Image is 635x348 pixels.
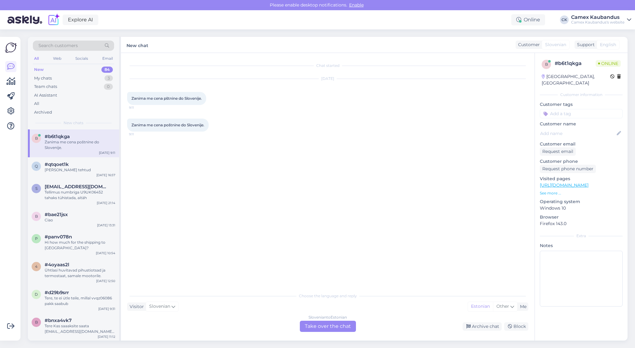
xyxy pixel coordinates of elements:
div: AI Assistant [34,92,57,98]
div: Tere Kas saaaksite saata [EMAIL_ADDRESS][DOMAIN_NAME] e-[PERSON_NAME] ka minu tellimuse arve: EWF... [45,323,115,334]
span: #qtqoet1k [45,162,69,167]
div: [PERSON_NAME] tehtud [45,167,115,173]
div: Estonian [468,302,493,311]
div: All [33,54,40,63]
div: [GEOGRAPHIC_DATA], [GEOGRAPHIC_DATA] [542,73,610,86]
span: #b6t1qkga [45,134,70,139]
div: [DATE] [127,76,528,81]
span: S [35,186,38,191]
div: Block [504,322,528,331]
div: My chats [34,75,52,81]
span: Slovenian [545,41,566,48]
div: Visitor [127,303,144,310]
a: [URL][DOMAIN_NAME] [540,182,588,188]
span: 4 [35,264,38,269]
a: Camex KaubandusCamex Kaubandus's website [571,15,631,25]
div: Camex Kaubandus [571,15,624,20]
div: Archived [34,109,52,115]
span: b [545,62,548,67]
div: Web [52,54,63,63]
span: #4oyaas2l [45,262,69,268]
p: See more ... [540,190,623,196]
span: Search customers [38,42,78,49]
span: Other [496,303,509,309]
div: [DATE] 21:14 [97,201,115,205]
div: Customer information [540,92,623,98]
span: #panv078n [45,234,72,240]
span: New chats [64,120,83,126]
div: Choose the language and reply [127,293,528,299]
div: All [34,101,39,107]
span: #bnxa4vk7 [45,318,72,323]
div: Request email [540,147,576,156]
div: Tere, te ei ütle teile, millal vvqz06086 pakk saabub [45,295,115,307]
div: Zanima me cena poštnine do Slovenije. [45,139,115,150]
div: Chat started [127,63,528,68]
span: Zanima me cena poštnine do Slovenije. [131,123,204,127]
a: Explore AI [63,15,98,25]
div: Ciao [45,217,115,223]
div: Take over the chat [300,321,356,332]
div: Socials [74,54,89,63]
p: Notes [540,242,623,249]
div: Ühtlasi huvitavad pihustiotsad ja termostaat, samale mootorile. [45,268,115,279]
p: Windows 10 [540,205,623,211]
span: b [35,214,38,219]
p: Customer email [540,141,623,147]
div: Tellimus numbriga U9UK06452 tahaks tühistada, aitäh [45,189,115,201]
p: Firefox 143.0 [540,220,623,227]
span: b [35,136,38,141]
div: 3 [104,75,113,81]
span: b [35,320,38,324]
div: Customer [516,41,540,48]
div: Support [575,41,595,48]
div: Camex Kaubandus's website [571,20,624,25]
div: CK [560,15,569,24]
div: Team chats [34,84,57,90]
span: 9:11 [129,132,152,137]
input: Add name [540,130,615,137]
p: Browser [540,214,623,220]
div: New [34,67,44,73]
div: Archive chat [463,322,502,331]
div: Request phone number [540,165,596,173]
p: Customer phone [540,158,623,165]
div: [DATE] 16:57 [96,173,115,177]
img: Askly Logo [5,42,17,54]
span: p [35,236,38,241]
div: Slovenian to Estonian [309,315,347,320]
div: Me [517,303,526,310]
div: Email [101,54,114,63]
div: [DATE] 12:50 [96,279,115,283]
label: New chat [127,41,148,49]
div: Extra [540,233,623,239]
div: 84 [101,67,113,73]
span: 9:11 [129,105,152,110]
p: Operating system [540,198,623,205]
span: #bae21jsx [45,212,68,217]
span: #d29b9srr [45,290,69,295]
div: # b6t1qkga [555,60,596,67]
span: Sectorx5@hotmail.com [45,184,109,189]
div: Hi how much for the shipping to [GEOGRAPHIC_DATA]? [45,240,115,251]
div: [DATE] 13:31 [97,223,115,228]
p: Visited pages [540,176,623,182]
span: Slovenian [149,303,170,310]
span: Online [596,60,621,67]
span: q [35,164,38,168]
div: [DATE] 9:31 [98,307,115,311]
div: 0 [104,84,113,90]
img: explore-ai [47,13,60,26]
span: d [35,292,38,297]
span: Enable [347,2,366,8]
div: Online [511,14,545,25]
div: [DATE] 11:12 [98,334,115,339]
div: [DATE] 9:11 [99,150,115,155]
span: Zanima me cena pštnine do Slovenije. [131,96,202,101]
p: Customer tags [540,101,623,108]
div: [DATE] 10:54 [96,251,115,255]
input: Add a tag [540,109,623,118]
span: English [600,41,616,48]
p: Customer name [540,121,623,127]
